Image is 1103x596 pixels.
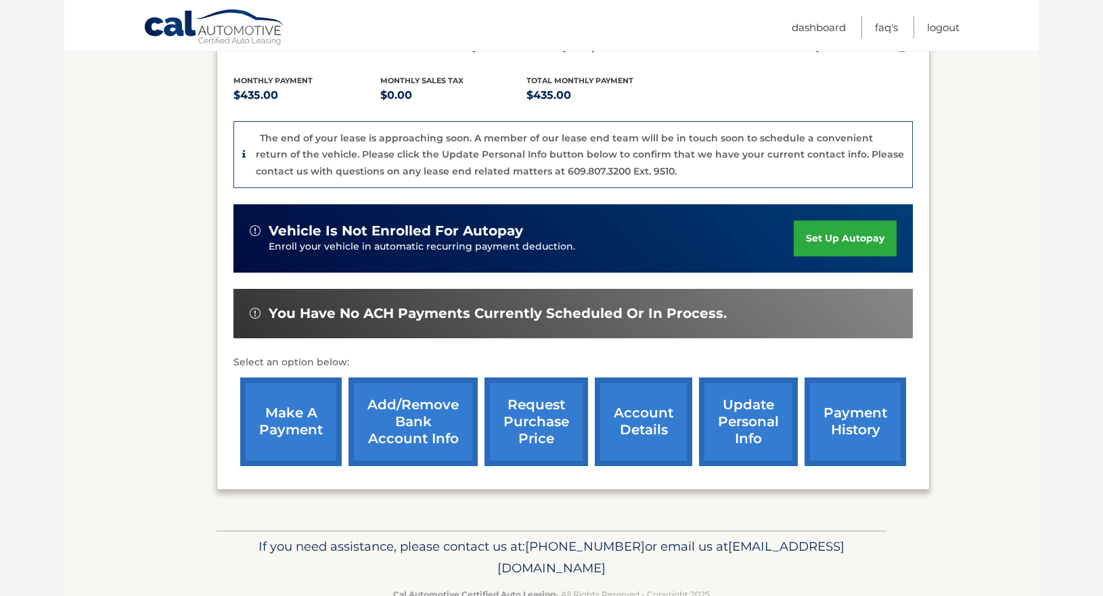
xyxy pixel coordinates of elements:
[348,377,478,466] a: Add/Remove bank account info
[485,377,588,466] a: request purchase price
[225,536,878,579] p: If you need assistance, please contact us at: or email us at
[269,239,794,254] p: Enroll your vehicle in automatic recurring payment deduction.
[256,132,904,177] p: The end of your lease is approaching soon. A member of our lease end team will be in touch soon t...
[595,377,692,466] a: account details
[526,76,633,85] span: Total Monthly Payment
[233,76,313,85] span: Monthly Payment
[875,16,898,39] a: FAQ's
[526,86,673,105] p: $435.00
[240,377,342,466] a: make a payment
[525,538,645,554] span: [PHONE_NUMBER]
[805,377,906,466] a: payment history
[792,16,846,39] a: Dashboard
[143,9,286,48] a: Cal Automotive
[233,354,913,371] p: Select an option below:
[269,223,523,239] span: vehicle is not enrolled for autopay
[380,86,527,105] p: $0.00
[380,76,464,85] span: Monthly sales Tax
[794,221,897,256] a: set up autopay
[927,16,960,39] a: Logout
[269,305,727,322] span: You have no ACH payments currently scheduled or in process.
[699,377,798,466] a: update personal info
[233,86,380,105] p: $435.00
[250,308,261,319] img: alert-white.svg
[250,225,261,236] img: alert-white.svg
